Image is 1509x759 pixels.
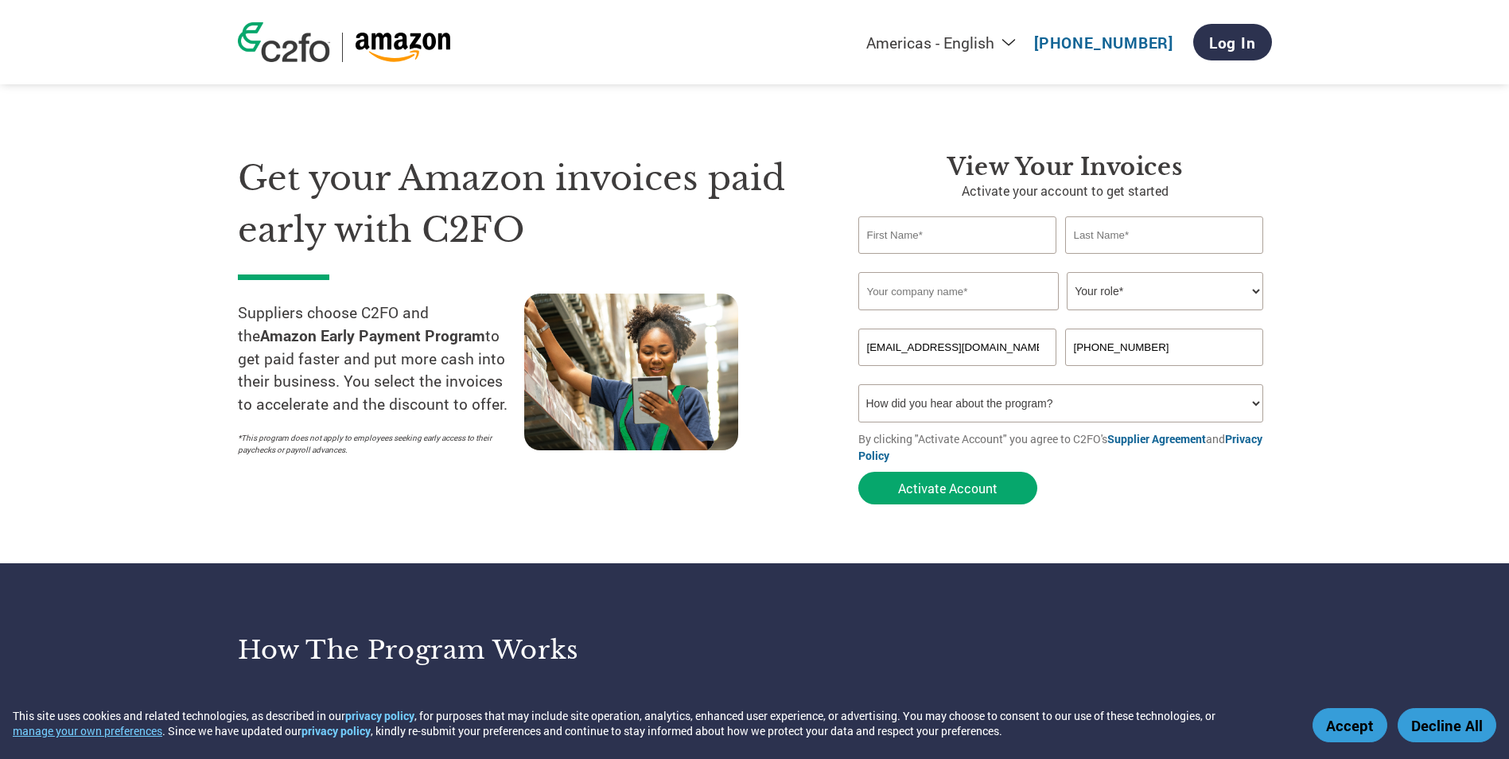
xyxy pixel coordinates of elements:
[858,430,1272,464] p: By clicking "Activate Account" you agree to C2FO's and
[238,153,811,255] h1: Get your Amazon invoices paid early with C2FO
[1065,368,1264,378] div: Inavlid Phone Number
[858,312,1264,322] div: Invalid company name or company name is too long
[13,708,1289,738] div: This site uses cookies and related technologies, as described in our , for purposes that may incl...
[858,216,1057,254] input: First Name*
[858,431,1262,463] a: Privacy Policy
[1067,272,1263,310] select: Title/Role
[1193,24,1272,60] a: Log In
[858,153,1272,181] h3: View Your Invoices
[1107,431,1206,446] a: Supplier Agreement
[524,294,738,450] img: supply chain worker
[858,181,1272,200] p: Activate your account to get started
[238,634,735,666] h3: How the program works
[355,33,451,62] img: Amazon
[1398,708,1496,742] button: Decline All
[260,325,485,345] strong: Amazon Early Payment Program
[1065,329,1264,366] input: Phone*
[1034,33,1173,53] a: [PHONE_NUMBER]
[238,22,330,62] img: c2fo logo
[1065,255,1264,266] div: Invalid last name or last name is too long
[1065,216,1264,254] input: Last Name*
[858,272,1059,310] input: Your company name*
[858,472,1037,504] button: Activate Account
[13,723,162,738] button: manage your own preferences
[238,432,508,456] p: *This program does not apply to employees seeking early access to their paychecks or payroll adva...
[345,708,414,723] a: privacy policy
[858,255,1057,266] div: Invalid first name or first name is too long
[238,302,524,416] p: Suppliers choose C2FO and the to get paid faster and put more cash into their business. You selec...
[1313,708,1387,742] button: Accept
[858,329,1057,366] input: Invalid Email format
[858,368,1057,378] div: Inavlid Email Address
[301,723,371,738] a: privacy policy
